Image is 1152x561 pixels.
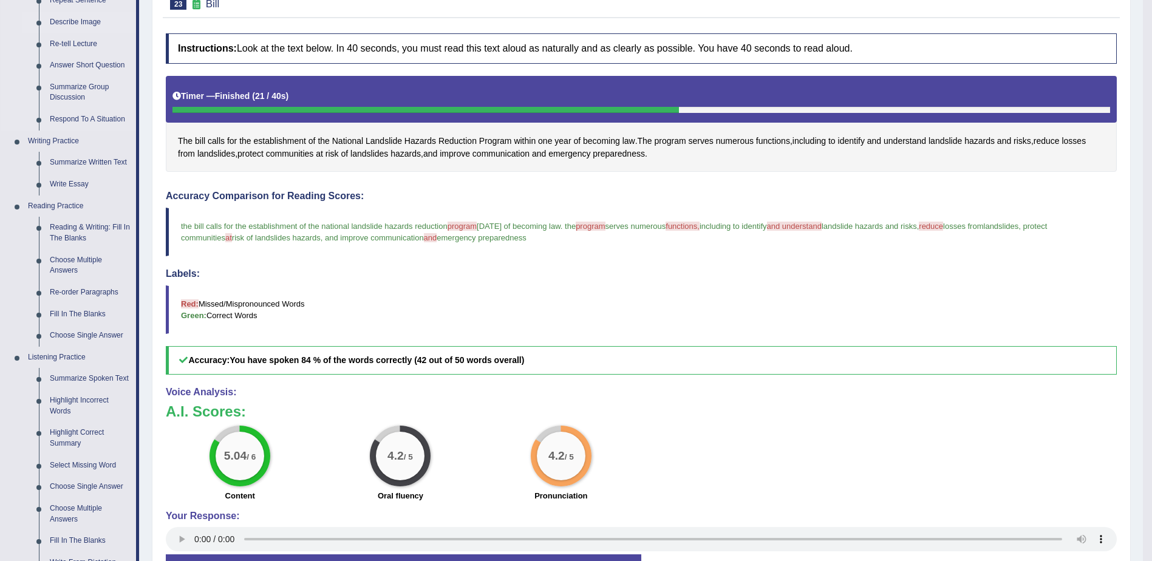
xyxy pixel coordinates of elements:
[1062,135,1086,148] span: Click to see word definition
[166,346,1117,375] h5: Accuracy:
[437,233,526,242] span: emergency preparedness
[225,490,255,501] label: Content
[44,498,136,530] a: Choose Multiple Answers
[325,233,424,242] span: and improve communication
[252,91,255,101] b: (
[181,299,199,308] b: Red:
[477,222,576,231] span: [DATE] of becoming law. the
[514,135,536,148] span: Click to see word definition
[44,76,136,109] a: Summarize Group Discussion
[554,135,571,148] span: Click to see word definition
[573,135,581,148] span: Click to see word definition
[1014,135,1031,148] span: Click to see word definition
[822,222,919,231] span: landslide hazards and risks,
[440,148,470,160] span: Click to see word definition
[919,222,943,231] span: reduce
[716,135,754,148] span: Click to see word definition
[181,311,206,320] b: Green:
[943,222,983,231] span: losses from
[22,131,136,152] a: Writing Practice
[44,455,136,477] a: Select Missing Word
[838,135,865,148] span: Click to see word definition
[255,91,286,101] b: 21 / 40s
[565,453,574,462] small: / 5
[583,135,620,148] span: Click to see word definition
[366,135,402,148] span: Click to see word definition
[997,135,1011,148] span: Click to see word definition
[44,250,136,282] a: Choose Multiple Answers
[548,449,565,463] big: 4.2
[884,135,926,148] span: Click to see word definition
[230,355,524,365] b: You have spoken 84 % of the words correctly (42 out of 50 words overall)
[44,530,136,552] a: Fill In The Blanks
[22,195,136,217] a: Reading Practice
[225,233,232,242] span: at
[325,148,339,160] span: Click to see word definition
[195,135,205,148] span: Click to see word definition
[197,148,235,160] span: Click to see word definition
[22,347,136,369] a: Listening Practice
[332,135,363,148] span: Click to see word definition
[44,422,136,454] a: Highlight Correct Summary
[622,135,635,148] span: Click to see word definition
[548,148,590,160] span: Click to see word definition
[638,135,652,148] span: Click to see word definition
[655,135,686,148] span: Click to see word definition
[350,148,388,160] span: Click to see word definition
[44,33,136,55] a: Re-tell Lecture
[254,135,306,148] span: Click to see word definition
[341,148,348,160] span: Click to see word definition
[44,174,136,195] a: Write Essay
[423,148,437,160] span: Click to see word definition
[964,135,995,148] span: Click to see word definition
[308,135,316,148] span: Click to see word definition
[166,387,1117,398] h4: Voice Analysis:
[448,222,477,231] span: program
[44,304,136,325] a: Fill In The Blanks
[472,148,530,160] span: Click to see word definition
[166,76,1117,172] div: . , , , , .
[390,148,421,160] span: Click to see word definition
[700,222,767,231] span: including to identify
[166,285,1117,334] blockquote: Missed/Mispronounced Words Correct Words
[321,233,323,242] span: ,
[479,135,512,148] span: Click to see word definition
[532,148,546,160] span: Click to see word definition
[593,148,645,160] span: Click to see word definition
[178,148,195,160] span: Click to see word definition
[689,135,714,148] span: Click to see word definition
[172,92,288,101] h5: Timer —
[286,91,289,101] b: )
[378,490,423,501] label: Oral fluency
[166,33,1117,64] h4: Look at the text below. In 40 seconds, you must read this text aloud as naturally and as clearly ...
[438,135,477,148] span: Click to see word definition
[181,222,448,231] span: the bill calls for the establishment of the national landslide hazards reduction
[388,449,404,463] big: 4.2
[538,135,552,148] span: Click to see word definition
[666,222,700,231] span: functions,
[316,148,323,160] span: Click to see word definition
[318,135,329,148] span: Click to see word definition
[44,476,136,498] a: Choose Single Answer
[178,43,237,53] b: Instructions:
[424,233,437,242] span: and
[576,222,605,231] span: program
[44,152,136,174] a: Summarize Written Text
[227,135,237,148] span: Click to see word definition
[828,135,836,148] span: Click to see word definition
[929,135,962,148] span: Click to see word definition
[166,191,1117,202] h4: Accuracy Comparison for Reading Scores:
[1034,135,1060,148] span: Click to see word definition
[208,135,225,148] span: Click to see word definition
[605,222,666,231] span: serves numerous
[404,453,413,462] small: / 5
[237,148,264,160] span: Click to see word definition
[247,453,256,462] small: / 6
[404,135,436,148] span: Click to see word definition
[44,325,136,347] a: Choose Single Answer
[44,217,136,249] a: Reading & Writing: Fill In The Blanks
[166,511,1117,522] h4: Your Response:
[792,135,826,148] span: Click to see word definition
[178,135,193,148] span: Click to see word definition
[224,449,247,463] big: 5.04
